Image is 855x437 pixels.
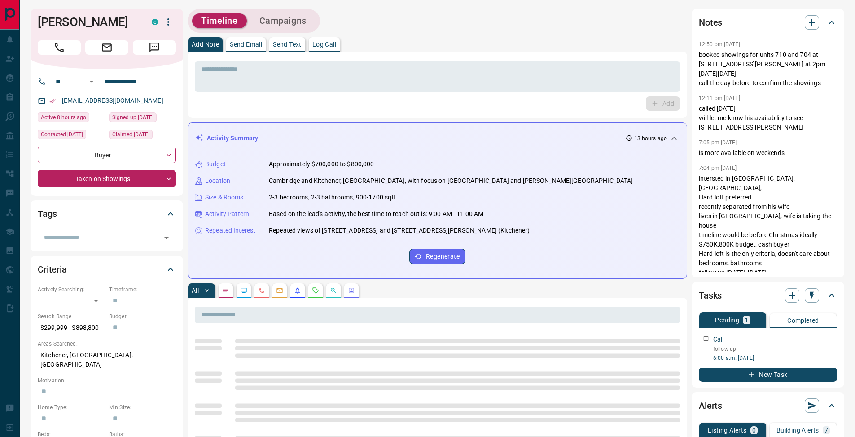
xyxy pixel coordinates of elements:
[715,317,739,323] p: Pending
[109,286,176,294] p: Timeframe:
[205,160,226,169] p: Budget
[41,130,83,139] span: Contacted [DATE]
[38,376,176,385] p: Motivation:
[86,76,97,87] button: Open
[38,130,105,142] div: Thu Aug 21 2025
[312,287,319,294] svg: Requests
[699,174,837,277] p: intersted in [GEOGRAPHIC_DATA], [GEOGRAPHIC_DATA], Hard loft preferred recently separated from hi...
[713,335,724,344] p: Call
[85,40,128,55] span: Email
[38,348,176,372] p: Kitchener, [GEOGRAPHIC_DATA], [GEOGRAPHIC_DATA]
[38,15,138,29] h1: [PERSON_NAME]
[38,40,81,55] span: Call
[699,165,737,171] p: 7:04 pm [DATE]
[240,287,247,294] svg: Lead Browsing Activity
[745,317,748,323] p: 1
[62,97,163,104] a: [EMAIL_ADDRESS][DOMAIN_NAME]
[699,15,722,30] h2: Notes
[269,193,396,202] p: 2-3 bedrooms, 2-3 bathrooms, 900-1700 sqft
[699,285,837,306] div: Tasks
[708,427,747,433] p: Listing Alerts
[699,95,740,101] p: 12:11 pm [DATE]
[195,130,680,147] div: Activity Summary13 hours ago
[752,427,756,433] p: 0
[699,41,740,48] p: 12:50 pm [DATE]
[713,354,837,362] p: 6:00 a.m. [DATE]
[109,130,176,142] div: Thu Aug 21 2025
[205,176,230,186] p: Location
[776,427,819,433] p: Building Alerts
[38,170,176,187] div: Taken on Showings
[192,41,219,48] p: Add Note
[38,312,105,320] p: Search Range:
[312,41,336,48] p: Log Call
[273,41,302,48] p: Send Text
[269,176,633,186] p: Cambridge and Kitchener, [GEOGRAPHIC_DATA], with focus on [GEOGRAPHIC_DATA] and [PERSON_NAME][GEO...
[699,398,722,413] h2: Alerts
[205,193,244,202] p: Size & Rooms
[49,98,56,104] svg: Email Verified
[824,427,828,433] p: 7
[38,286,105,294] p: Actively Searching:
[109,112,176,125] div: Thu Aug 21 2025
[269,226,530,235] p: Repeated views of [STREET_ADDRESS] and [STREET_ADDRESS][PERSON_NAME] (Kitchener)
[699,50,837,88] p: booked showings for units 710 and 704 at [STREET_ADDRESS][PERSON_NAME] at 2pm [DATE][DATE] call t...
[634,134,667,143] p: 13 hours ago
[38,340,176,348] p: Areas Searched:
[38,259,176,280] div: Criteria
[205,209,249,219] p: Activity Pattern
[348,287,355,294] svg: Agent Actions
[133,40,176,55] span: Message
[409,249,465,264] button: Regenerate
[152,19,158,25] div: condos.ca
[38,147,176,163] div: Buyer
[38,203,176,225] div: Tags
[699,104,837,132] p: called [DATE] will let me know his availability to see [STREET_ADDRESS][PERSON_NAME]
[276,287,283,294] svg: Emails
[713,345,837,353] p: follow up
[160,232,173,244] button: Open
[109,403,176,411] p: Min Size:
[38,262,67,277] h2: Criteria
[38,403,105,411] p: Home Type:
[112,130,149,139] span: Claimed [DATE]
[699,368,837,382] button: New Task
[205,226,255,235] p: Repeated Interest
[192,287,199,294] p: All
[699,12,837,33] div: Notes
[699,139,737,146] p: 7:05 pm [DATE]
[207,134,258,143] p: Activity Summary
[699,395,837,416] div: Alerts
[230,41,262,48] p: Send Email
[250,13,316,28] button: Campaigns
[330,287,337,294] svg: Opportunities
[192,13,247,28] button: Timeline
[38,112,105,125] div: Mon Sep 15 2025
[38,320,105,335] p: $299,999 - $898,800
[699,288,722,303] h2: Tasks
[294,287,301,294] svg: Listing Alerts
[269,209,483,219] p: Based on the lead's activity, the best time to reach out is: 9:00 AM - 11:00 AM
[222,287,229,294] svg: Notes
[258,287,265,294] svg: Calls
[38,207,57,221] h2: Tags
[112,113,153,122] span: Signed up [DATE]
[787,317,819,324] p: Completed
[109,312,176,320] p: Budget:
[269,160,374,169] p: Approximately $700,000 to $800,000
[699,148,837,158] p: is more available on weekends
[41,113,86,122] span: Active 8 hours ago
